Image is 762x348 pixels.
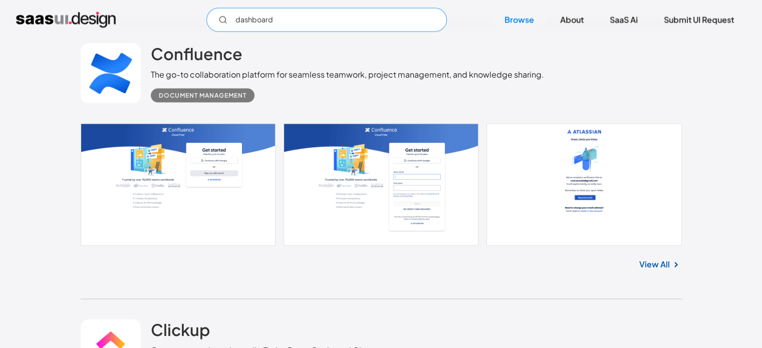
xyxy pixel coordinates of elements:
[151,319,210,344] a: Clickup
[16,12,116,28] a: home
[151,44,242,69] a: Confluence
[206,8,447,32] input: Search UI designs you're looking for...
[151,319,210,339] h2: Clickup
[548,9,596,31] a: About
[652,9,746,31] a: Submit UI Request
[492,9,546,31] a: Browse
[206,8,447,32] form: Email Form
[151,44,242,64] h2: Confluence
[159,90,246,102] div: Document Management
[639,258,670,270] a: View All
[151,69,544,81] div: The go-to collaboration platform for seamless teamwork, project management, and knowledge sharing.
[598,9,650,31] a: SaaS Ai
